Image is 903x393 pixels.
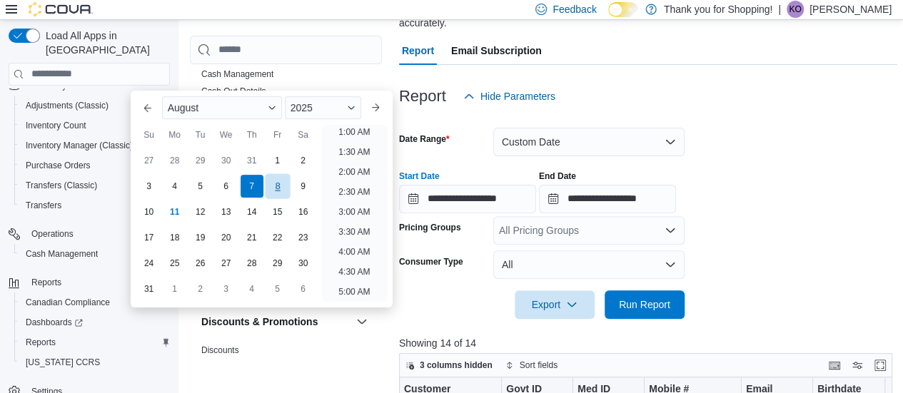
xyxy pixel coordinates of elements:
[353,313,370,330] button: Discounts & Promotions
[20,314,170,331] span: Dashboards
[3,224,176,244] button: Operations
[399,88,446,105] h3: Report
[333,263,375,280] li: 4:30 AM
[420,359,493,371] span: 3 columns hidden
[138,123,161,146] div: Su
[20,354,106,371] a: [US_STATE] CCRS
[20,245,104,262] a: Cash Management
[201,344,239,356] span: Discounts
[26,274,67,291] button: Reports
[333,203,375,220] li: 3:00 AM
[163,149,186,172] div: day-28
[292,149,315,172] div: day-2
[399,133,450,145] label: Date Range
[266,252,289,275] div: day-29
[539,185,676,213] input: Press the down key to open a popover containing a calendar.
[14,195,176,215] button: Transfers
[215,149,238,172] div: day-30
[787,1,804,18] div: Kristina Oest
[778,1,781,18] p: |
[20,197,170,214] span: Transfers
[26,297,110,308] span: Canadian Compliance
[241,252,263,275] div: day-28
[201,68,273,80] span: Cash Management
[241,175,263,198] div: day-7
[20,334,61,351] a: Reports
[138,200,161,223] div: day-10
[451,36,542,65] span: Email Subscription
[20,294,116,311] a: Canadian Compliance
[201,86,266,97] span: Cash Out Details
[14,332,176,352] button: Reports
[138,175,161,198] div: day-3
[285,96,361,119] div: Button. Open the year selector. 2025 is currently selected.
[26,225,170,243] span: Operations
[292,252,315,275] div: day-30
[31,277,61,288] span: Reports
[189,175,212,198] div: day-5
[215,277,238,300] div: day-3
[20,197,67,214] a: Transfers
[163,277,186,300] div: day-1
[500,357,563,374] button: Sort fields
[29,2,93,16] img: Cova
[163,175,186,198] div: day-4
[20,137,138,154] a: Inventory Manager (Classic)
[201,345,239,355] a: Discounts
[333,283,375,300] li: 5:00 AM
[163,252,186,275] div: day-25
[189,149,212,172] div: day-29
[20,245,170,262] span: Cash Management
[399,185,536,213] input: Press the down key to enter a popover containing a calendar. Press the escape key to close the po...
[26,274,170,291] span: Reports
[480,89,555,103] span: Hide Parameters
[168,102,199,113] span: August
[809,1,892,18] p: [PERSON_NAME]
[215,175,238,198] div: day-6
[322,125,387,302] ul: Time
[189,123,212,146] div: Tu
[515,290,595,319] button: Export
[292,200,315,223] div: day-16
[291,102,313,113] span: 2025
[553,2,596,16] span: Feedback
[399,222,461,233] label: Pricing Groups
[162,96,282,119] div: Button. Open the month selector. August is currently selected.
[20,157,96,174] a: Purchase Orders
[136,148,316,302] div: August, 2025
[26,160,91,171] span: Purchase Orders
[364,96,387,119] button: Next month
[190,66,382,106] div: Cash Management
[241,149,263,172] div: day-31
[872,357,889,374] button: Enter fullscreen
[608,17,609,18] span: Dark Mode
[40,29,170,57] span: Load All Apps in [GEOGRAPHIC_DATA]
[14,292,176,312] button: Canadian Compliance
[26,337,56,348] span: Reports
[605,290,685,319] button: Run Report
[26,225,79,243] button: Operations
[266,149,289,172] div: day-1
[26,140,133,151] span: Inventory Manager (Classic)
[608,2,638,17] input: Dark Mode
[333,223,375,240] li: 3:30 AM
[14,175,176,195] button: Transfers (Classic)
[14,116,176,136] button: Inventory Count
[493,128,685,156] button: Custom Date
[14,244,176,264] button: Cash Management
[20,354,170,371] span: Washington CCRS
[20,334,170,351] span: Reports
[189,252,212,275] div: day-26
[215,226,238,249] div: day-20
[292,226,315,249] div: day-23
[201,86,266,96] a: Cash Out Details
[292,277,315,300] div: day-6
[163,123,186,146] div: Mo
[619,297,670,312] span: Run Report
[241,277,263,300] div: day-4
[333,143,375,160] li: 1:30 AM
[399,336,897,350] p: Showing 14 of 14
[20,177,103,194] a: Transfers (Classic)
[14,312,176,332] a: Dashboards
[241,226,263,249] div: day-21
